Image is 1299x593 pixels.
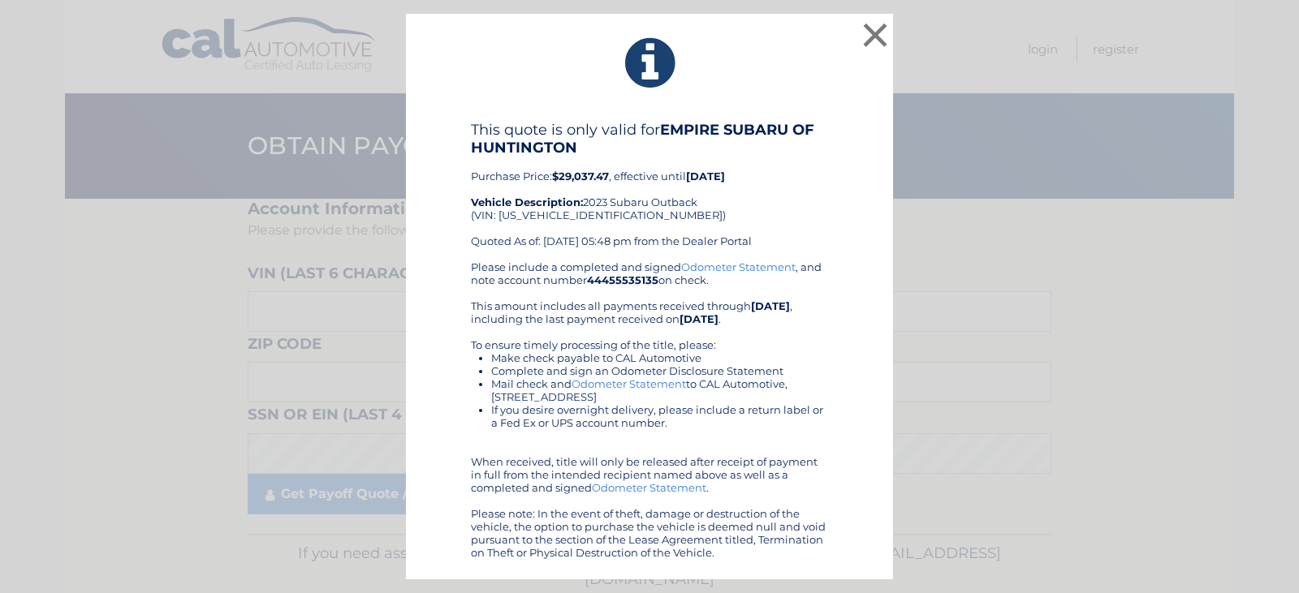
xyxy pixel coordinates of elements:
[491,351,828,364] li: Make check payable to CAL Automotive
[572,377,686,390] a: Odometer Statement
[686,170,725,183] b: [DATE]
[552,170,609,183] b: $29,037.47
[491,377,828,403] li: Mail check and to CAL Automotive, [STREET_ADDRESS]
[471,121,828,260] div: Purchase Price: , effective until 2023 Subaru Outback (VIN: [US_VEHICLE_IDENTIFICATION_NUMBER]) Q...
[491,403,828,429] li: If you desire overnight delivery, please include a return label or a Fed Ex or UPS account number.
[491,364,828,377] li: Complete and sign an Odometer Disclosure Statement
[471,121,814,157] b: EMPIRE SUBARU OF HUNTINGTON
[471,196,583,208] strong: Vehicle Description:
[471,121,828,157] h4: This quote is only valid for
[471,260,828,559] div: Please include a completed and signed , and note account number on check. This amount includes al...
[592,481,706,494] a: Odometer Statement
[587,273,658,286] b: 44455535135
[859,19,891,51] button: ×
[751,299,790,312] b: [DATE]
[681,260,796,273] a: Odometer Statement
[680,312,719,325] b: [DATE]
